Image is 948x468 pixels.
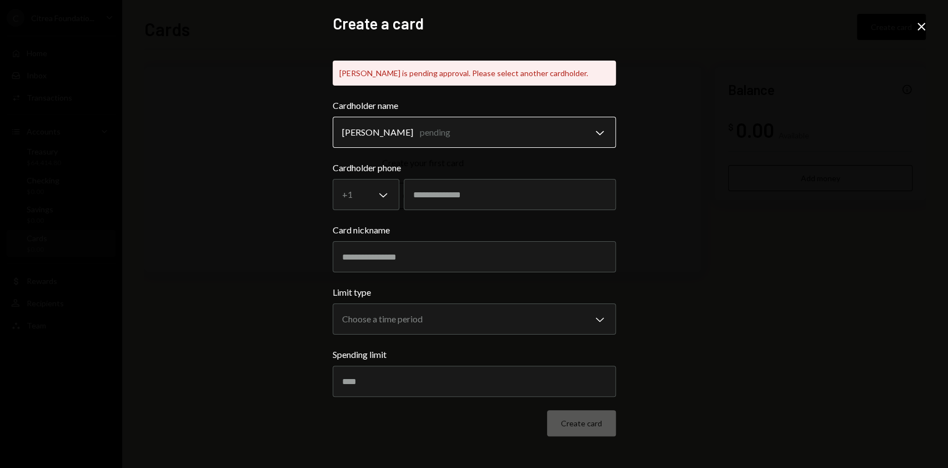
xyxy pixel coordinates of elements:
[420,126,450,139] div: pending
[333,161,616,175] label: Cardholder phone
[333,13,616,34] h2: Create a card
[333,99,616,112] label: Cardholder name
[333,117,616,148] button: Cardholder name
[333,223,616,237] label: Card nickname
[333,286,616,299] label: Limit type
[333,303,616,335] button: Limit type
[333,61,616,86] div: [PERSON_NAME] is pending approval. Please select another cardholder.
[333,348,616,361] label: Spending limit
